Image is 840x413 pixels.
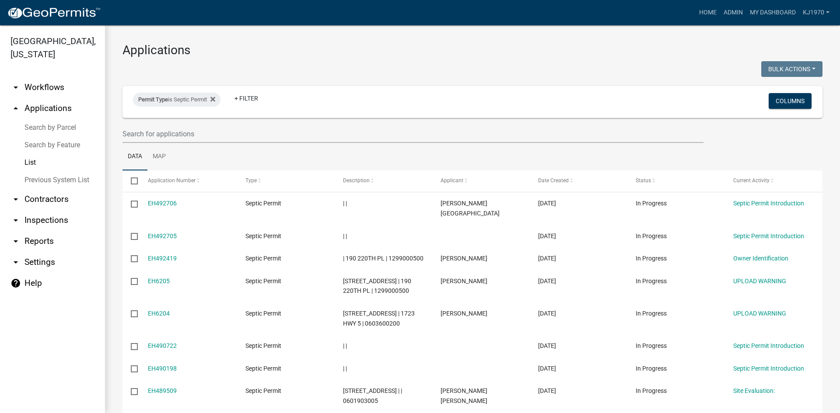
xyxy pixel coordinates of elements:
span: | 190 220TH PL | 1299000500 [343,255,423,262]
a: Site Evaluation: [733,387,775,394]
span: 190 220TH PL, PELLA, IA 50219 | 190 220TH PL | 1299000500 [343,278,411,295]
datatable-header-cell: Status [627,170,725,191]
datatable-header-cell: Type [237,170,334,191]
datatable-header-cell: Applicant [432,170,530,191]
datatable-header-cell: Date Created [530,170,627,191]
i: arrow_drop_down [10,215,21,226]
span: 10/14/2025 [538,255,556,262]
a: Septic Permit Introduction [733,342,804,349]
a: Home [696,4,720,21]
span: Septic Permit [245,310,281,317]
span: Septic Permit [245,365,281,372]
span: In Progress [636,342,667,349]
span: SCOTT VAN GILST [441,278,487,285]
a: + Filter [227,90,265,106]
span: In Progress [636,365,667,372]
span: Current Activity [733,177,770,184]
span: Septic Permit [245,278,281,285]
span: 1599 Osceola Drive, Knoxville | | 0601903005 [343,387,402,404]
span: 10/10/2025 [538,342,556,349]
span: In Progress [636,200,667,207]
span: Septic Permit [245,200,281,207]
datatable-header-cell: Description [335,170,432,191]
i: help [10,278,21,288]
a: EH490198 [148,365,177,372]
a: UPLOAD WARNING [733,278,786,285]
span: Crystal Rae Humphrey [441,387,487,404]
span: LARRY CHAMBERS [441,310,487,317]
i: arrow_drop_down [10,257,21,267]
a: Data [122,143,147,171]
span: 10/09/2025 [538,365,556,372]
span: 1727 HWY 5, KNOXVILLE, IA 50138 | 1723 HWY 5 | 0603600200 [343,310,415,327]
span: | | [343,233,347,239]
span: Septic Permit [245,255,281,262]
span: Type [245,177,257,184]
span: In Progress [636,233,667,239]
a: EH6204 [148,310,170,317]
a: My Dashboard [746,4,799,21]
span: Description [343,177,370,184]
span: Septic Permit [245,233,281,239]
span: Date Created [538,177,569,184]
a: Septic Permit Introduction [733,233,804,239]
a: EH489509 [148,387,177,394]
span: Applicant [441,177,463,184]
i: arrow_drop_down [10,82,21,93]
span: Septic Permit [245,342,281,349]
a: EH6205 [148,278,170,285]
button: Columns [769,93,812,109]
a: kj1970 [799,4,833,21]
span: | | [343,342,347,349]
span: 10/07/2025 [538,387,556,394]
span: Septic Permit [245,387,281,394]
a: EH492705 [148,233,177,239]
span: In Progress [636,387,667,394]
i: arrow_drop_down [10,194,21,205]
i: arrow_drop_down [10,236,21,246]
a: EH490722 [148,342,177,349]
span: 10/14/2025 [538,278,556,285]
a: Map [147,143,171,171]
a: UPLOAD WARNING [733,310,786,317]
span: | | [343,365,347,372]
a: EH492419 [148,255,177,262]
span: 10/15/2025 [538,200,556,207]
span: In Progress [636,255,667,262]
button: Bulk Actions [761,61,822,77]
span: Permit Type [138,96,168,103]
a: Owner Identification [733,255,788,262]
i: arrow_drop_up [10,103,21,114]
span: Kasie rae hills [441,200,500,217]
span: In Progress [636,310,667,317]
span: 10/10/2025 [538,310,556,317]
a: EH492706 [148,200,177,207]
a: Septic Permit Introduction [733,365,804,372]
span: Status [636,177,651,184]
datatable-header-cell: Select [122,170,139,191]
a: Septic Permit Introduction [733,200,804,207]
div: is Septic Permit [133,93,220,107]
datatable-header-cell: Current Activity [725,170,822,191]
span: 10/15/2025 [538,233,556,239]
h3: Applications [122,43,822,58]
a: Admin [720,4,746,21]
span: Application Number [148,177,196,184]
span: | | [343,200,347,207]
datatable-header-cell: Application Number [139,170,237,191]
span: Scott Vangilst [441,255,487,262]
span: In Progress [636,278,667,285]
input: Search for applications [122,125,703,143]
